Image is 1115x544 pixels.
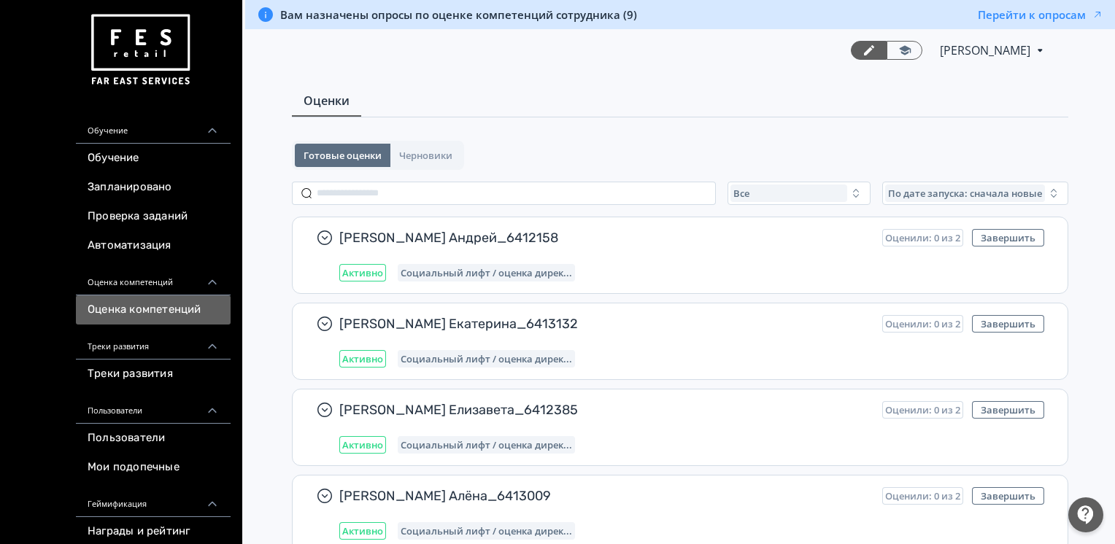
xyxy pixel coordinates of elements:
button: По дате запуска: сначала новые [882,182,1068,205]
button: Все [728,182,871,205]
a: Мои подопечные [76,453,231,482]
span: Все [733,187,749,199]
span: Вам назначены опросы по оценке компетенций сотрудника (9) [280,7,637,22]
div: Геймификация [76,482,231,517]
img: https://files.teachbase.ru/system/account/57463/logo/medium-936fc5084dd2c598f50a98b9cbe0469a.png [88,9,193,91]
div: Обучение [76,109,231,144]
span: [PERSON_NAME] Елизавета_6412385 [339,401,871,419]
div: Пользователи [76,389,231,424]
a: Пользователи [76,424,231,453]
span: Социальный лифт / оценка директора магазина [401,353,572,365]
span: Оценили: 0 из 2 [885,404,960,416]
span: Активно [342,267,383,279]
span: Активно [342,353,383,365]
a: Оценка компетенций [76,295,231,325]
span: Оценили: 0 из 2 [885,318,960,330]
span: Активно [342,439,383,451]
span: По дате запуска: сначала новые [888,187,1042,199]
span: Павел Дурандин [940,42,1033,59]
button: Завершить [972,487,1044,505]
a: Обучение [76,144,231,173]
button: Черновики [390,144,461,167]
span: [PERSON_NAME] Алёна_6413009 [339,487,871,505]
span: Оценили: 0 из 2 [885,490,960,502]
button: Завершить [972,401,1044,419]
button: Готовые оценки [295,144,390,167]
span: Социальный лифт / оценка директора магазина [401,525,572,537]
a: Переключиться в режим ученика [887,41,922,60]
div: Треки развития [76,325,231,360]
div: Оценка компетенций [76,260,231,295]
span: [PERSON_NAME] Андрей_6412158 [339,229,871,246]
span: [PERSON_NAME] Екатерина_6413132 [339,315,871,333]
button: Завершить [972,315,1044,333]
span: Оценки [304,92,350,109]
a: Автоматизация [76,231,231,260]
span: Черновики [399,149,452,161]
a: Треки развития [76,360,231,389]
span: Социальный лифт / оценка директора магазина [401,267,572,279]
a: Запланировано [76,173,231,202]
button: Перейти к опросам [978,7,1103,22]
span: Активно [342,525,383,537]
button: Завершить [972,229,1044,246]
span: Оценили: 0 из 2 [885,232,960,244]
span: Социальный лифт / оценка директора магазина [401,439,572,451]
a: Проверка заданий [76,202,231,231]
span: Готовые оценки [304,149,382,161]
